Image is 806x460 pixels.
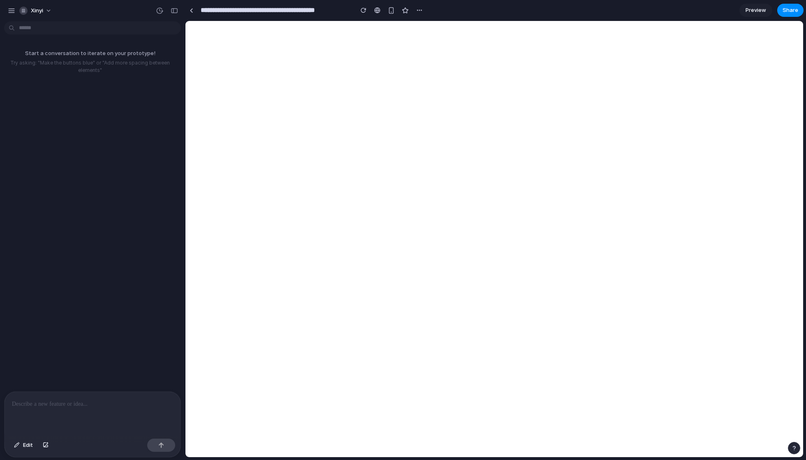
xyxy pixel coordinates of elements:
[31,7,43,15] span: xinyi
[783,6,798,14] span: Share
[739,4,772,17] a: Preview
[10,439,37,452] button: Edit
[746,6,766,14] span: Preview
[16,4,56,17] button: xinyi
[777,4,804,17] button: Share
[23,441,33,449] span: Edit
[3,59,177,74] p: Try asking: "Make the buttons blue" or "Add more spacing between elements"
[3,49,177,58] p: Start a conversation to iterate on your prototype!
